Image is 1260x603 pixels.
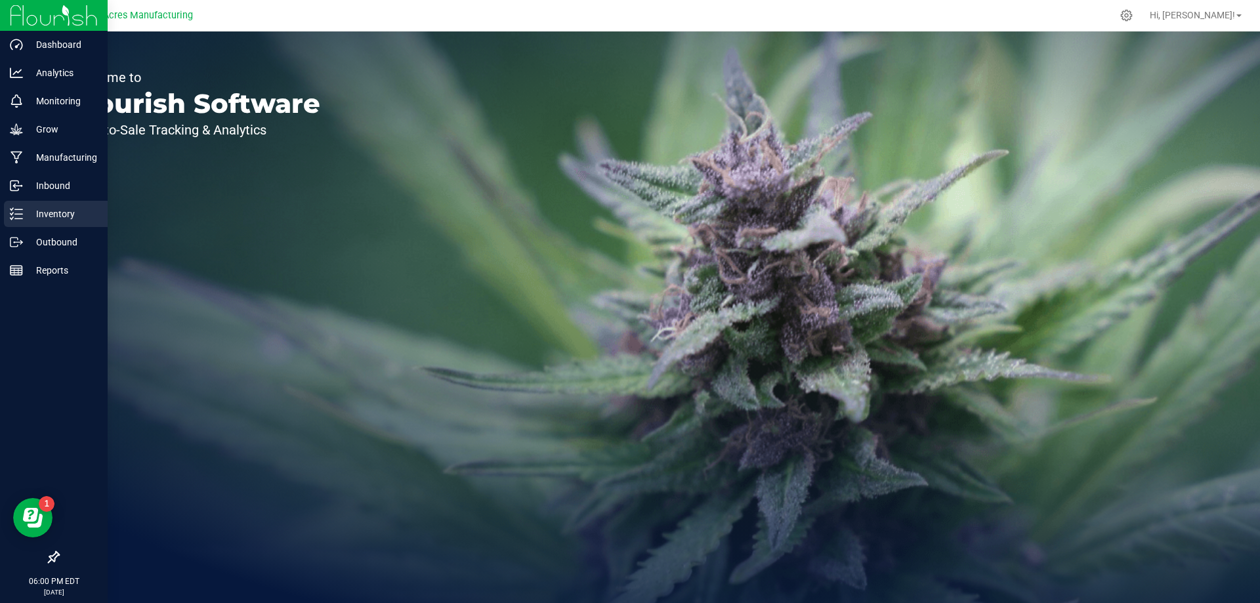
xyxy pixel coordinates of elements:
p: Analytics [23,65,102,81]
p: Grow [23,121,102,137]
p: Welcome to [71,71,320,84]
inline-svg: Manufacturing [10,151,23,164]
p: Flourish Software [71,91,320,117]
inline-svg: Analytics [10,66,23,79]
inline-svg: Grow [10,123,23,136]
inline-svg: Outbound [10,236,23,249]
p: Reports [23,262,102,278]
inline-svg: Monitoring [10,94,23,108]
p: Dashboard [23,37,102,52]
p: Inventory [23,206,102,222]
iframe: Resource center unread badge [39,496,54,512]
p: Outbound [23,234,102,250]
span: Hi, [PERSON_NAME]! [1150,10,1235,20]
p: Manufacturing [23,150,102,165]
p: Seed-to-Sale Tracking & Analytics [71,123,320,136]
div: Manage settings [1118,9,1135,22]
p: Inbound [23,178,102,194]
p: Monitoring [23,93,102,109]
inline-svg: Reports [10,264,23,277]
inline-svg: Inventory [10,207,23,220]
inline-svg: Inbound [10,179,23,192]
p: [DATE] [6,587,102,597]
iframe: Resource center [13,498,52,537]
span: Green Acres Manufacturing [75,10,193,21]
inline-svg: Dashboard [10,38,23,51]
p: 06:00 PM EDT [6,575,102,587]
